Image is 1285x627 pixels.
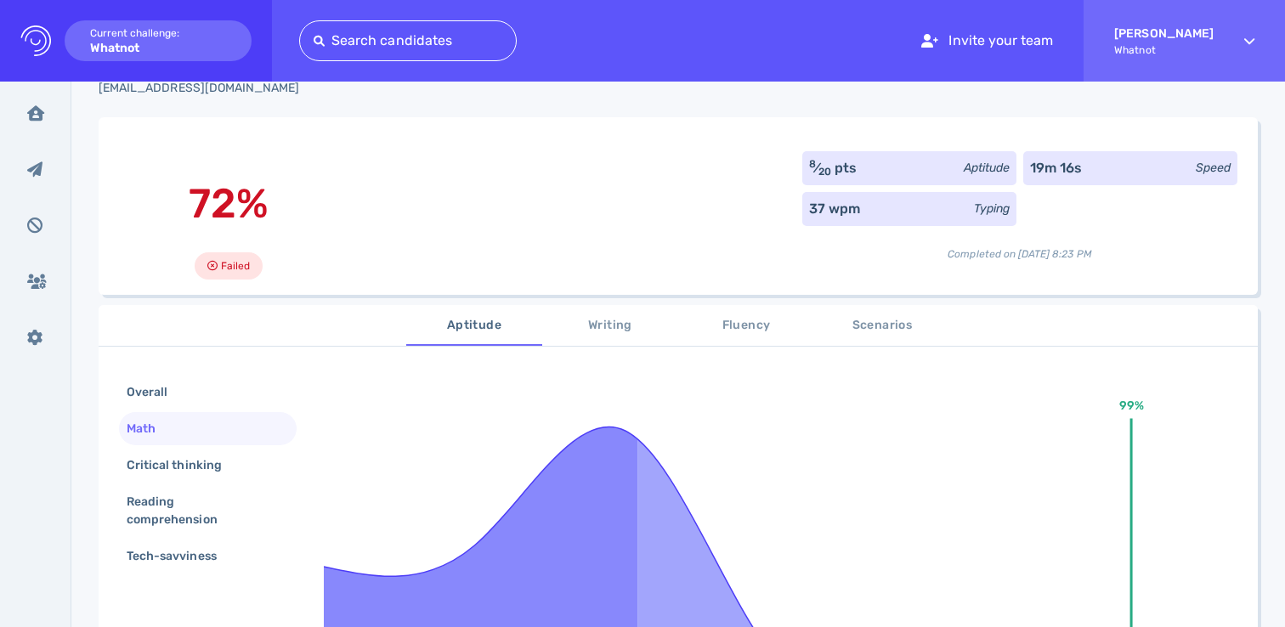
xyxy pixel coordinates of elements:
span: Whatnot [1114,44,1214,56]
span: 72% [189,179,269,228]
div: Math [123,416,176,441]
div: Aptitude [964,159,1010,177]
div: Tech-savviness [123,544,237,568]
div: ⁄ pts [809,158,857,178]
div: Click to copy the email address [99,79,348,97]
text: 99% [1119,398,1144,413]
div: 37 wpm [809,199,860,219]
div: Completed on [DATE] 8:23 PM [802,233,1237,262]
div: Typing [974,200,1010,217]
div: Overall [123,380,188,404]
span: Writing [552,315,668,336]
sub: 20 [818,166,831,178]
div: Reading comprehension [123,489,279,532]
span: Fluency [688,315,804,336]
span: Failed [221,256,250,276]
strong: [PERSON_NAME] [1114,26,1214,41]
span: Aptitude [416,315,532,336]
div: Critical thinking [123,453,242,477]
div: 19m 16s [1030,158,1082,178]
div: Speed [1196,159,1231,177]
span: Scenarios [824,315,940,336]
sup: 8 [809,158,816,170]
